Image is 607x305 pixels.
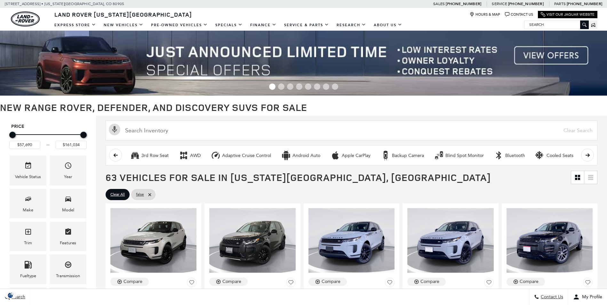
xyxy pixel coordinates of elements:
[305,83,311,90] span: Go to slide 5
[9,141,40,149] input: Minimum
[64,259,72,272] span: Transmission
[124,279,142,285] div: Compare
[24,160,32,173] span: Vehicle
[446,1,481,6] a: [PHONE_NUMBER]
[323,83,329,90] span: Go to slide 7
[392,153,424,159] div: Backup Camera
[547,153,573,159] div: Cooled Seats
[342,153,371,159] div: Apple CarPlay
[24,259,32,272] span: Fueltype
[10,254,46,284] div: FueltypeFueltype
[433,2,445,6] span: Sales
[50,254,86,284] div: TransmissionTransmission
[50,189,86,218] div: ModelModel
[24,193,32,207] span: Make
[127,149,172,162] button: 3rd Row Seat3rd Row Seat
[407,278,446,286] button: Compare Vehicle
[420,279,439,285] div: Compare
[100,20,147,31] a: New Vehicles
[296,83,302,90] span: Go to slide 4
[23,207,33,214] div: Make
[445,153,484,159] div: Blind Spot Monitor
[332,83,338,90] span: Go to slide 8
[11,124,85,129] h5: Price
[507,208,593,273] img: 2025 LAND ROVER Range Rover Evoque Dynamic SE
[62,207,74,214] div: Model
[64,226,72,239] span: Features
[331,151,340,160] div: Apple CarPlay
[508,1,544,6] a: [PHONE_NUMBER]
[492,2,507,6] span: Service
[539,294,563,300] span: Contact Us
[222,153,271,159] div: Adaptive Cruise Control
[209,208,295,273] img: 2025 LAND ROVER Discovery Sport S
[507,278,545,286] button: Compare Vehicle
[322,279,340,285] div: Compare
[109,124,120,135] svg: Click to toggle on voice search
[434,151,444,160] div: Blind Spot Monitor
[505,12,533,17] a: Contact Us
[56,141,87,149] input: Maximum
[568,289,607,305] button: Open user profile menu
[281,151,291,160] div: Android Auto
[581,149,594,161] button: scroll right
[327,149,374,162] button: Apple CarPlayApple CarPlay
[15,173,41,180] div: Vehicle Status
[3,292,18,299] img: Opt-Out Icon
[567,1,602,6] a: [PHONE_NUMBER]
[286,278,296,290] button: Save Vehicle
[64,193,72,207] span: Model
[535,151,545,160] div: Cooled Seats
[80,132,87,138] div: Maximum Price
[9,132,16,138] div: Minimum Price
[147,20,212,31] a: Pre-Owned Vehicles
[308,278,347,286] button: Compare Vehicle
[407,208,493,273] img: 2025 LAND ROVER Range Rover Evoque S
[24,239,32,246] div: Trim
[532,149,577,162] button: Cooled SeatsCooled Seats
[54,11,192,18] span: Land Rover [US_STATE][GEOGRAPHIC_DATA]
[64,160,72,173] span: Year
[280,20,333,31] a: Service & Parts
[130,151,140,160] div: 3rd Row Seat
[554,2,566,6] span: Parts
[491,149,529,162] button: BluetoothBluetooth
[10,222,46,251] div: TrimTrim
[211,151,220,160] div: Adaptive Cruise Control
[11,12,40,27] img: Land Rover
[24,226,32,239] span: Trim
[381,151,390,160] div: Backup Camera
[110,191,125,199] span: Clear All
[308,208,395,273] img: 2025 LAND ROVER Range Rover Evoque S
[10,155,46,185] div: VehicleVehicle Status
[51,11,196,18] a: Land Rover [US_STATE][GEOGRAPHIC_DATA]
[484,278,494,290] button: Save Vehicle
[524,21,588,28] input: Search
[109,149,122,161] button: scroll left
[110,278,149,286] button: Compare Vehicle
[278,149,324,162] button: Android AutoAndroid Auto
[505,153,525,159] div: Bluetooth
[3,292,18,299] section: Click to Open Cookie Consent Modal
[136,191,144,199] span: false
[314,83,320,90] span: Go to slide 6
[110,208,196,273] img: 2026 LAND ROVER Range Rover Evoque S
[520,279,539,285] div: Compare
[269,83,276,90] span: Go to slide 1
[377,149,427,162] button: Backup CameraBackup Camera
[179,151,188,160] div: AWD
[209,278,248,286] button: Compare Vehicle
[385,278,395,290] button: Save Vehicle
[190,153,201,159] div: AWD
[494,151,504,160] div: Bluetooth
[51,20,406,31] nav: Main Navigation
[50,222,86,251] div: FeaturesFeatures
[20,272,36,279] div: Fueltype
[141,153,169,159] div: 3rd Row Seat
[187,278,196,290] button: Save Vehicle
[60,239,76,246] div: Features
[278,83,284,90] span: Go to slide 2
[50,155,86,185] div: YearYear
[51,20,100,31] a: EXPRESS STORE
[287,83,293,90] span: Go to slide 3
